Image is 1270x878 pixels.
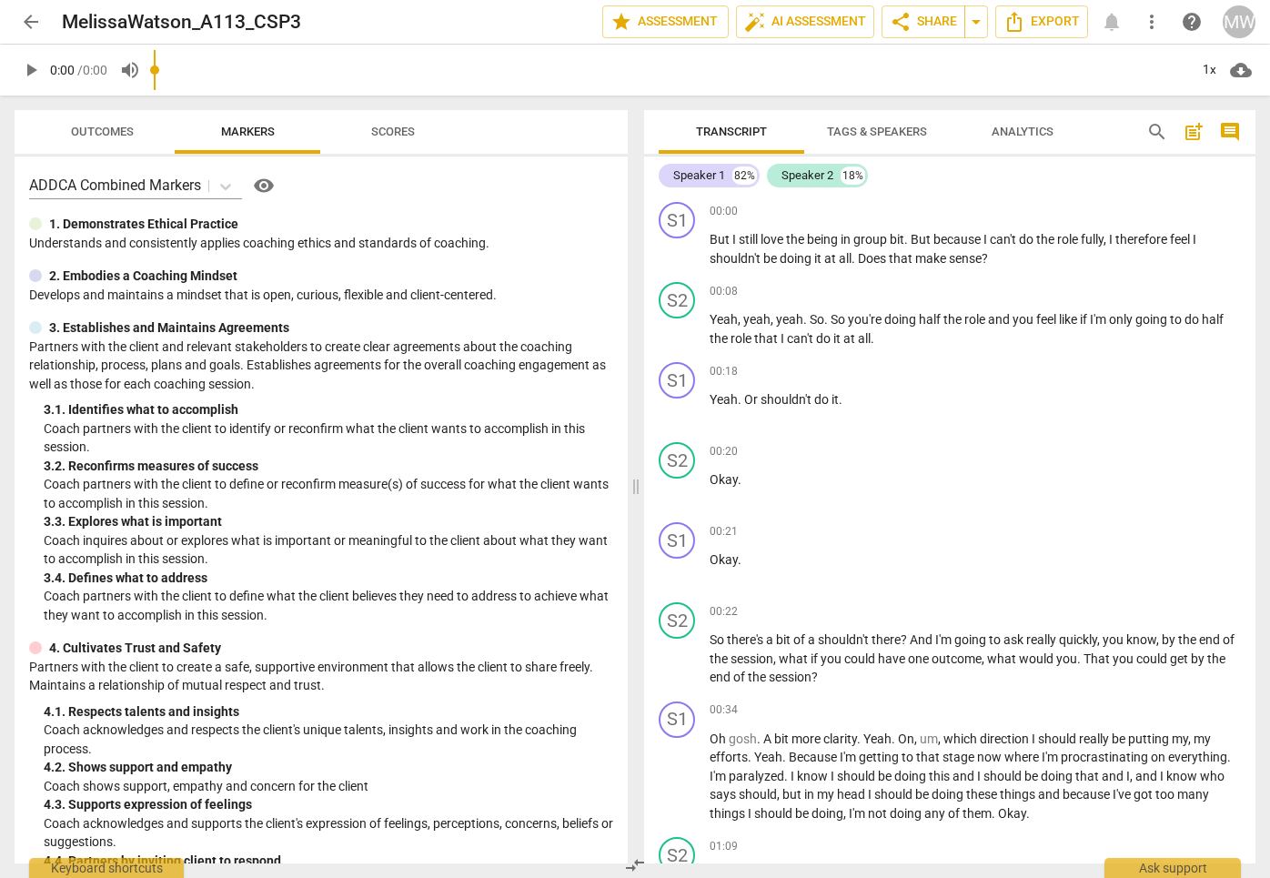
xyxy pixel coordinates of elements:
span: , [1097,632,1103,647]
span: really [1026,632,1059,647]
span: know [1166,769,1200,783]
span: That [1084,651,1113,666]
span: So [810,312,824,327]
span: can't [787,331,816,346]
span: more [791,732,823,746]
span: . [839,392,842,407]
span: I [868,787,874,802]
p: Coach inquires about or explores what is important or meaningful to the client about what they wa... [44,531,613,569]
span: all [839,251,852,266]
span: by [1162,632,1178,647]
p: Coach partners with the client to define what the client believes they need to address to achieve... [44,587,613,624]
span: but [782,787,804,802]
span: too [1155,787,1177,802]
span: . [738,392,744,407]
span: . [803,312,810,327]
p: Partners with the client to create a safe, supportive environment that allows the client to share... [29,658,613,695]
span: because [933,232,983,247]
span: quickly [1059,632,1097,647]
span: who [1200,769,1225,783]
span: Okay [710,472,738,487]
button: Help [249,171,278,200]
p: ADDCA Combined Markers [29,175,201,196]
span: ask [1003,632,1026,647]
span: I [831,769,837,783]
span: the [943,312,964,327]
span: , [773,651,779,666]
span: 00:21 [710,524,738,540]
span: you [1113,651,1136,666]
span: be [763,251,780,266]
span: you [1103,632,1126,647]
span: because [1063,787,1113,802]
span: be [1112,732,1128,746]
span: I've [1113,787,1134,802]
span: everything [1168,750,1227,764]
span: Analytics [992,125,1053,138]
span: , [1188,732,1194,746]
span: Export [1003,11,1080,33]
p: Coach partners with the client to define or reconfirm measure(s) of success for what the client w... [44,475,613,512]
span: it [832,392,839,407]
div: Keyboard shortcuts [29,858,184,878]
span: I'm [840,750,859,764]
span: Yeah [863,732,892,746]
span: I [1193,232,1196,247]
a: Help [1175,5,1208,38]
span: a [808,632,818,647]
button: Play [15,54,47,86]
span: where [1004,750,1042,764]
span: bit [890,232,904,247]
span: it [833,331,843,346]
span: should [739,787,777,802]
span: and [1102,769,1126,783]
span: get [1170,651,1191,666]
span: and [1135,769,1160,783]
span: . [871,331,874,346]
button: MW [1223,5,1255,38]
span: be [915,787,932,802]
span: that [916,750,942,764]
span: But [710,232,732,247]
span: only [1109,312,1135,327]
span: feel [1170,232,1193,247]
div: 4. 3. Supports expression of feelings [44,795,613,814]
span: ? [982,251,988,266]
div: 4. 2. Shows support and empathy [44,758,613,777]
span: I [781,331,787,346]
span: doing [894,769,929,783]
span: session [731,651,773,666]
span: But [911,232,933,247]
div: 3. 4. Defines what to address [44,569,613,588]
span: Tags & Speakers [827,125,927,138]
span: Okay [710,552,738,567]
p: 4. Cultivates Trust and Safety [49,639,221,658]
span: 00:34 [710,702,738,718]
span: I'm [1090,312,1109,327]
span: these [966,787,1000,802]
span: like [1059,312,1080,327]
span: direction [980,732,1032,746]
span: end [710,670,733,684]
button: Export [995,5,1088,38]
span: comment [1219,121,1241,143]
span: one [908,651,932,666]
span: my [1172,732,1188,746]
span: the [710,331,731,346]
span: make [915,251,949,266]
span: love [761,232,786,247]
div: 3. 3. Explores what is important [44,512,613,531]
div: Speaker 2 [781,167,833,185]
span: cloud_download [1230,59,1252,81]
span: says [710,787,739,802]
span: shouldn't [818,632,872,647]
span: of [733,670,748,684]
span: that [754,331,781,346]
span: Assessment [610,11,721,33]
span: Outcomes [71,125,134,138]
span: by [1191,651,1207,666]
span: at [824,251,839,266]
span: you [1056,651,1077,666]
span: to [1170,312,1184,327]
